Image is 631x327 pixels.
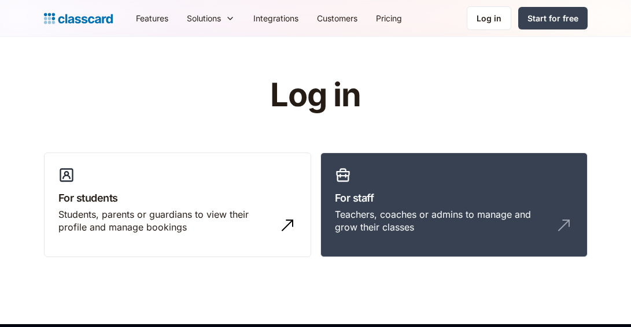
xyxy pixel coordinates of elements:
[187,12,221,24] div: Solutions
[467,6,511,30] a: Log in
[58,208,274,234] div: Students, parents or guardians to view their profile and manage bookings
[367,5,411,31] a: Pricing
[58,190,297,206] h3: For students
[518,7,588,29] a: Start for free
[320,153,588,258] a: For staffTeachers, coaches or admins to manage and grow their classes
[335,190,573,206] h3: For staff
[477,12,501,24] div: Log in
[244,5,308,31] a: Integrations
[308,5,367,31] a: Customers
[127,5,178,31] a: Features
[178,5,244,31] div: Solutions
[527,12,578,24] div: Start for free
[335,208,550,234] div: Teachers, coaches or admins to manage and grow their classes
[44,10,113,27] a: home
[44,153,311,258] a: For studentsStudents, parents or guardians to view their profile and manage bookings
[132,77,499,113] h1: Log in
